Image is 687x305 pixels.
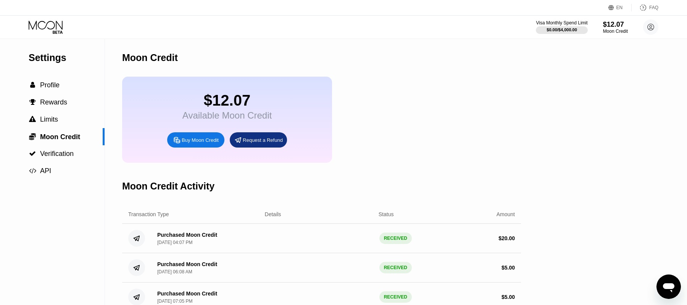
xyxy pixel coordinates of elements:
div: $0.00 / $4,000.00 [547,27,577,32]
span:  [29,116,36,123]
div: Buy Moon Credit [167,132,224,148]
div: Settings [29,52,105,63]
div: Purchased Moon Credit [157,232,217,238]
div: $12.07Moon Credit [603,21,628,34]
span:  [29,167,36,174]
div: $ 20.00 [498,235,515,241]
iframe: Button to launch messaging window [656,274,681,299]
span: Moon Credit [40,133,80,141]
div: $ 5.00 [502,265,515,271]
div: $ 5.00 [502,294,515,300]
span: Rewards [40,98,67,106]
div: Visa Monthly Spend Limit [536,20,587,26]
span: Profile [40,81,60,89]
div: [DATE] 04:07 PM [157,240,192,245]
div: $12.07 [603,21,628,29]
div: [DATE] 06:08 AM [157,269,192,274]
div: Amount [497,211,515,217]
div: Moon Credit Activity [122,181,214,192]
div: Moon Credit [603,29,628,34]
span: Limits [40,116,58,123]
div:  [29,82,36,88]
span:  [30,82,35,88]
div: Request a Refund [243,137,283,143]
span:  [29,150,36,157]
div: FAQ [632,4,658,11]
span: Verification [40,150,74,157]
span: API [40,167,51,175]
div: EN [616,5,623,10]
div: Details [265,211,281,217]
div: [DATE] 07:05 PM [157,299,192,304]
div: Available Moon Credit [182,110,272,121]
div: Visa Monthly Spend Limit$0.00/$4,000.00 [536,20,587,34]
div: RECEIVED [379,262,412,273]
div: FAQ [649,5,658,10]
div: $12.07 [182,92,272,109]
div: Moon Credit [122,52,178,63]
div: Purchased Moon Credit [157,291,217,297]
div: Request a Refund [230,132,287,148]
div: RECEIVED [379,233,412,244]
div: Status [379,211,394,217]
span:  [29,133,36,140]
div: Buy Moon Credit [182,137,219,143]
div: Purchased Moon Credit [157,261,217,267]
span:  [29,99,36,106]
div: EN [608,4,632,11]
div: RECEIVED [379,291,412,303]
div: Transaction Type [128,211,169,217]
